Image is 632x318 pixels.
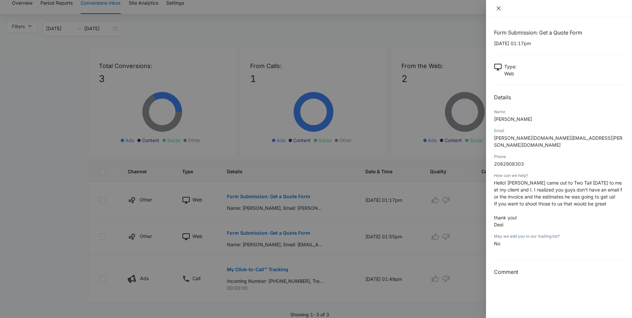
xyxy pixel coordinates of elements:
span: Hello! [PERSON_NAME] came out to Two Tail [DATE] to meet my client and I. I realized you guys don... [494,180,622,199]
img: logo_orange.svg [11,11,16,16]
button: Close [494,5,503,11]
p: [DATE] 01:17pm [494,40,624,47]
span: thank you! [494,215,517,220]
div: Phone [494,154,624,160]
div: Keywords by Traffic [73,39,112,43]
div: v 4.0.25 [19,11,33,16]
h1: Form Submission: Get a Quote Form [494,29,624,37]
div: Domain: [DOMAIN_NAME] [17,17,73,23]
h3: Comment [494,268,624,276]
div: Name [494,109,624,115]
span: 2082908303 [494,161,524,167]
span: [PERSON_NAME] [494,116,532,122]
img: tab_keywords_by_traffic_grey.svg [66,39,71,44]
span: close [496,6,501,11]
span: No [494,241,500,246]
div: Domain Overview [25,39,59,43]
span: [PERSON_NAME][DOMAIN_NAME][EMAIL_ADDRESS][PERSON_NAME][DOMAIN_NAME] [494,135,622,148]
h2: Details [494,93,624,101]
span: If you want to shoot those to us that would be great [494,201,606,206]
img: website_grey.svg [11,17,16,23]
p: Type : [504,63,517,70]
span: Desi [494,222,503,227]
p: Web [504,70,517,77]
div: How can we help? [494,173,624,179]
div: Email [494,128,624,134]
div: May we add you to our mailing list? [494,233,624,239]
img: tab_domain_overview_orange.svg [18,39,23,44]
